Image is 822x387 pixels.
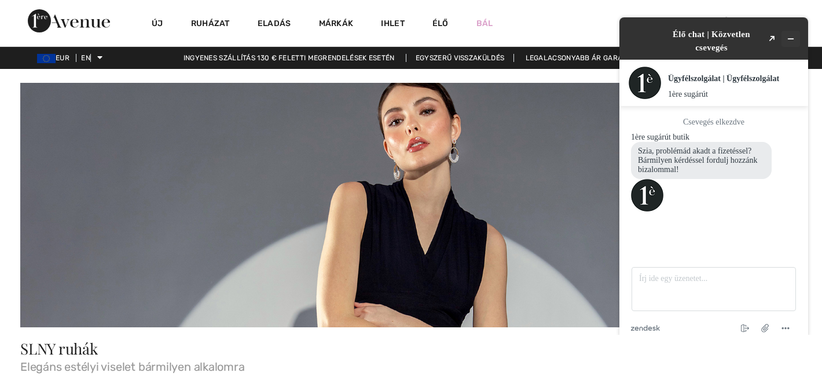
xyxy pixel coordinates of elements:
[191,19,230,28] font: Ruházat
[416,54,504,62] font: Egyszerű visszaküldés
[191,19,230,31] a: Ruházat
[37,54,56,63] img: Euro
[319,19,354,31] a: Márkák
[381,19,405,28] font: Ihlet
[526,54,639,62] font: Legalacsonyabb ár garancia
[130,318,149,332] button: Csevegés befejezése
[258,19,291,28] font: Eladás
[319,19,354,28] font: Márkák
[171,318,189,332] button: Menü
[516,54,648,62] a: Legalacsonyabb ár garancia
[476,17,493,30] a: Bál
[476,19,493,28] font: Bál
[151,317,169,333] button: Fájl csatolása
[28,9,110,32] img: 1ère sugárút
[606,3,822,335] iframe: További információkat itt talál
[152,19,163,31] a: Új
[20,360,245,374] font: Elegáns estélyi viselet bármilyen alkalomra
[406,54,514,62] a: Egyszerű visszaküldés
[20,83,802,327] img: SLNY ruhák
[432,17,449,30] a: Élő
[432,19,449,28] font: Élő
[258,19,291,31] a: Eladás
[152,19,163,28] font: Új
[174,54,404,62] a: Ingyenes szállítás 130 € feletti megrendelések esetén
[81,54,90,62] font: EN
[24,8,73,19] font: Csevegés
[56,54,69,62] font: EUR
[184,54,395,62] font: Ingyenes szállítás 130 € feletti megrendelések esetén
[20,338,98,359] font: SLNY ruhák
